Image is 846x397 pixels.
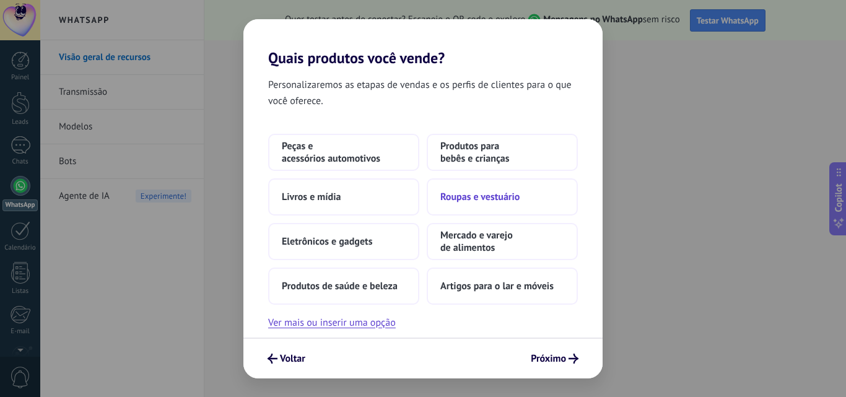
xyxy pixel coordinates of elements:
[243,19,603,67] h2: Quais produtos você vende?
[268,134,419,171] button: Peças e acessórios automotivos
[440,191,520,203] span: Roupas e vestuário
[268,223,419,260] button: Eletrônicos e gadgets
[282,191,341,203] span: Livros e mídia
[525,348,584,369] button: Próximo
[427,178,578,216] button: Roupas e vestuário
[268,77,578,109] span: Personalizaremos as etapas de vendas e os perfis de clientes para o que você oferece.
[440,280,554,292] span: Artigos para o lar e móveis
[427,268,578,305] button: Artigos para o lar e móveis
[282,280,398,292] span: Produtos de saúde e beleza
[282,235,372,248] span: Eletrônicos e gadgets
[427,223,578,260] button: Mercado e varejo de alimentos
[531,354,566,363] span: Próximo
[427,134,578,171] button: Produtos para bebês e crianças
[262,348,311,369] button: Voltar
[268,315,396,331] button: Ver mais ou inserir uma opção
[280,354,305,363] span: Voltar
[282,140,406,165] span: Peças e acessórios automotivos
[268,178,419,216] button: Livros e mídia
[440,140,564,165] span: Produtos para bebês e crianças
[440,229,564,254] span: Mercado e varejo de alimentos
[268,268,419,305] button: Produtos de saúde e beleza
